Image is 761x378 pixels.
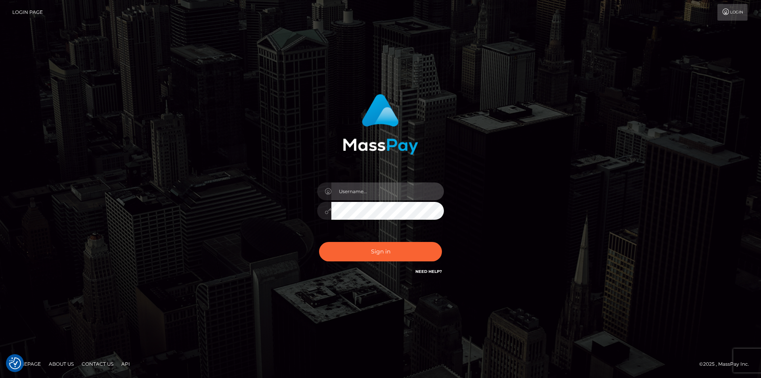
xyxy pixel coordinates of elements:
[12,4,43,21] a: Login Page
[9,358,44,370] a: Homepage
[343,94,418,155] img: MassPay Login
[9,357,21,369] button: Consent Preferences
[319,242,442,261] button: Sign in
[9,357,21,369] img: Revisit consent button
[46,358,77,370] a: About Us
[331,182,444,200] input: Username...
[717,4,748,21] a: Login
[78,358,117,370] a: Contact Us
[118,358,133,370] a: API
[699,360,755,368] div: © 2025 , MassPay Inc.
[415,269,442,274] a: Need Help?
